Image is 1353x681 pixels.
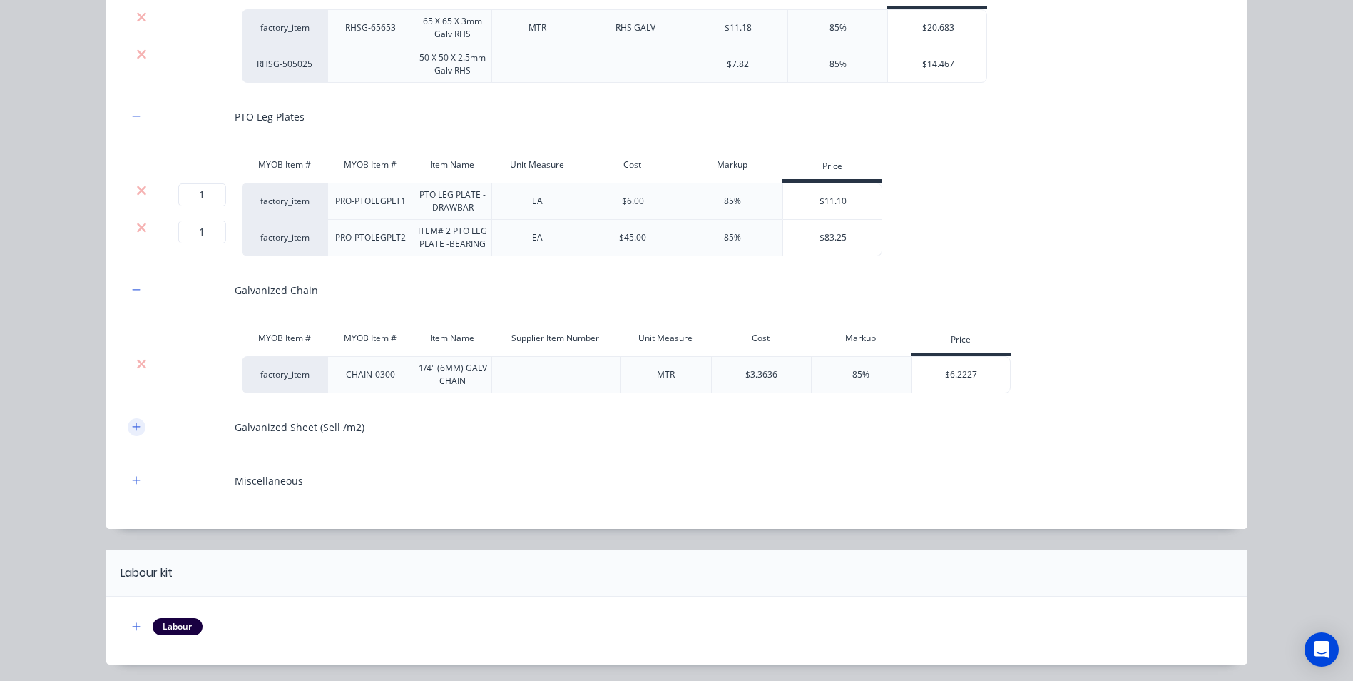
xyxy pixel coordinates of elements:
[327,151,414,179] div: MYOB Item #
[683,151,782,179] div: Markup
[829,58,847,71] div: 85%
[153,618,203,635] div: Labour
[711,324,811,353] div: Cost
[235,109,305,124] div: PTO Leg Plates
[912,357,1011,393] div: $6.2227
[911,328,1011,356] div: Price
[327,183,414,220] div: PRO-PTOLEGPLT1
[327,220,414,256] div: PRO-PTOLEGPLT2
[242,151,327,179] div: MYOB Item #
[414,46,491,83] div: 50 X 50 X 2.5mm Galv RHS
[783,183,883,219] div: $11.10
[242,46,327,83] div: RHSG-505025
[242,324,327,353] div: MYOB Item #
[783,220,883,256] div: $83.25
[619,231,646,244] div: $45.00
[414,151,491,179] div: Item Name
[727,58,749,71] div: $7.82
[724,231,741,244] div: 85%
[811,324,911,353] div: Markup
[725,21,752,34] div: $11.18
[622,195,644,208] div: $6.00
[491,324,620,353] div: Supplier Item Number
[491,220,583,256] div: EA
[782,154,882,183] div: Price
[242,356,327,393] div: factory_item
[327,356,414,393] div: CHAIN-0300
[235,420,364,435] div: Galvanized Sheet (Sell /m2)
[414,183,491,220] div: PTO LEG PLATE - DRAWBAR
[327,324,414,353] div: MYOB Item #
[888,46,988,82] div: $14.467
[491,183,583,220] div: EA
[620,356,711,393] div: MTR
[620,324,711,353] div: Unit Measure
[491,9,583,46] div: MTR
[414,9,491,46] div: 65 X 65 X 3mm Galv RHS
[178,183,226,206] input: ?
[745,368,777,381] div: $3.3636
[121,565,173,582] div: Labour kit
[491,151,583,179] div: Unit Measure
[888,10,988,46] div: $20.683
[327,9,414,46] div: RHSG-65653
[242,9,327,46] div: factory_item
[414,324,491,353] div: Item Name
[414,220,491,256] div: ITEM# 2 PTO LEG PLATE -BEARING
[235,473,303,488] div: Miscellaneous
[583,9,688,46] div: RHS GALV
[242,183,327,220] div: factory_item
[724,195,741,208] div: 85%
[829,21,847,34] div: 85%
[852,368,869,381] div: 85%
[1305,632,1339,667] div: Open Intercom Messenger
[235,283,318,298] div: Galvanized Chain
[178,221,226,243] input: ?
[414,356,491,393] div: 1/4" (6MM) GALV CHAIN
[242,220,327,256] div: factory_item
[583,151,683,179] div: Cost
